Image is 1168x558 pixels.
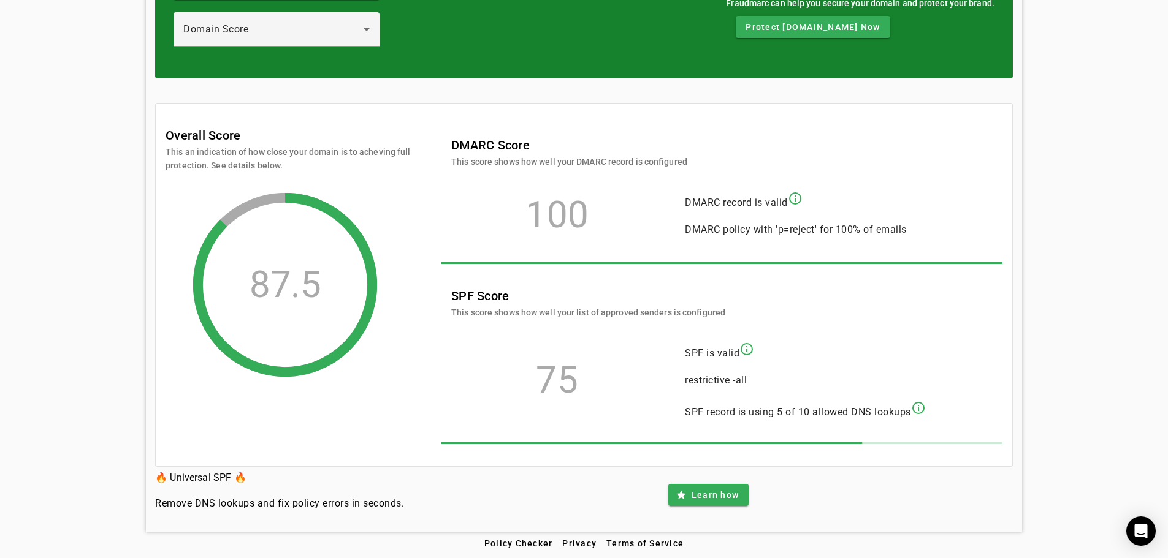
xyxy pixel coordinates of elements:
mat-card-title: DMARC Score [451,135,687,155]
button: Privacy [557,532,601,554]
button: Protect [DOMAIN_NAME] Now [736,16,890,38]
span: DMARC policy with 'p=reject' for 100% of emails [685,224,907,235]
button: Policy Checker [479,532,558,554]
span: Policy Checker [484,538,553,548]
span: Protect [DOMAIN_NAME] Now [746,21,880,33]
h4: Remove DNS lookups and fix policy errors in seconds. [155,496,404,511]
span: SPF record is using 5 of 10 allowed DNS lookups [685,406,911,418]
button: Learn how [668,484,749,506]
div: 75 [451,374,663,386]
mat-icon: info_outline [911,401,926,415]
mat-card-subtitle: This an indication of how close your domain is to acheving full protection. See details below. [166,145,411,172]
mat-card-subtitle: This score shows how well your DMARC record is configured [451,155,687,168]
mat-card-subtitle: This score shows how well your list of approved senders is configured [451,306,725,319]
mat-card-title: SPF Score [451,286,725,306]
mat-card-title: Overall Score [166,126,240,145]
div: 87.5 [250,279,321,291]
span: DMARC record is valid [685,197,788,208]
span: Domain Score [183,23,248,35]
span: Privacy [562,538,597,548]
span: SPF is valid [685,347,739,359]
span: Terms of Service [606,538,684,548]
button: Terms of Service [601,532,689,554]
span: restrictive -all [685,374,747,386]
h3: 🔥 Universal SPF 🔥 [155,469,404,486]
span: Learn how [692,489,739,501]
mat-icon: info_outline [739,342,754,356]
mat-icon: info_outline [788,191,803,206]
div: 100 [451,209,663,221]
div: Open Intercom Messenger [1126,516,1156,546]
